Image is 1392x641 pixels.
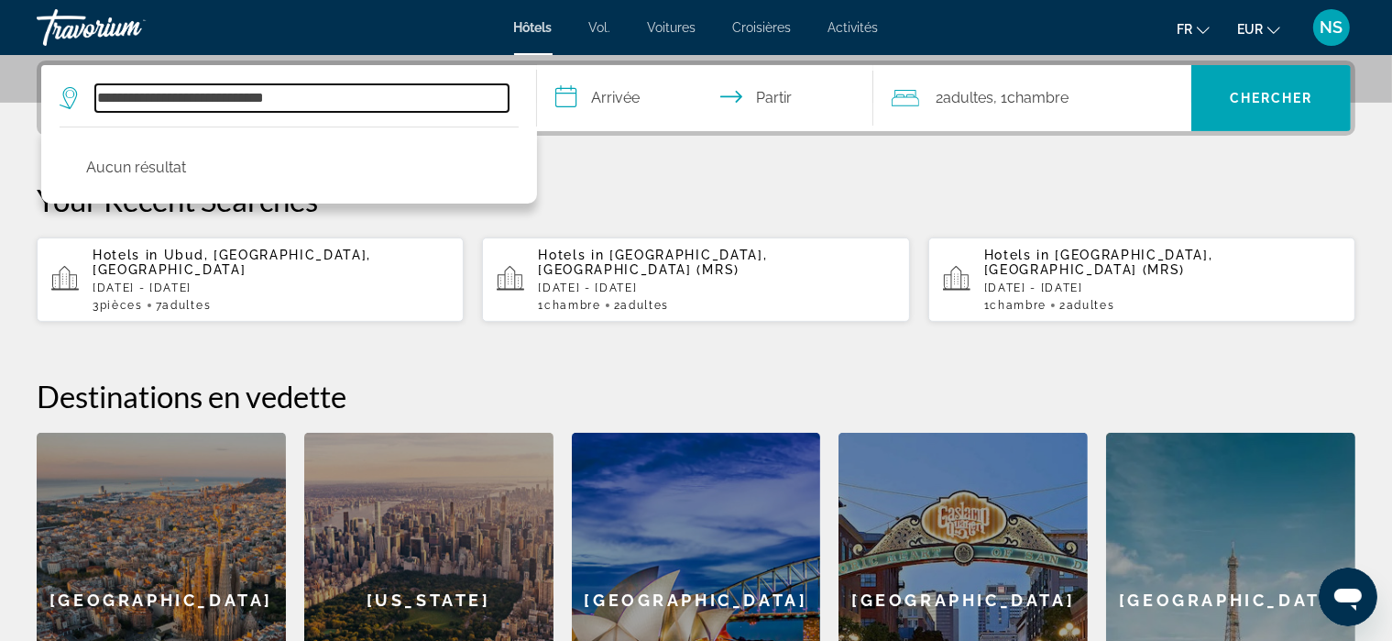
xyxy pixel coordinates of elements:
[538,248,767,277] span: [GEOGRAPHIC_DATA], [GEOGRAPHIC_DATA] (MRS)
[514,20,553,35] a: Hôtels
[993,89,1007,106] font: , 1
[1177,16,1210,42] button: Changer de langue
[538,299,600,312] span: 1
[1237,16,1280,42] button: Changer de devise
[95,84,509,112] input: Rechercher une destination hôtelière
[1230,91,1313,105] font: Chercher
[538,248,604,262] span: Hotels in
[93,248,371,277] span: Ubud, [GEOGRAPHIC_DATA], [GEOGRAPHIC_DATA]
[41,127,537,204] div: Destination search results
[733,20,792,35] a: Croisières
[93,282,449,294] p: [DATE] - [DATE]
[537,65,873,131] button: Sélectionnez la date d'arrivée et de départ
[1321,17,1343,37] font: NS
[37,4,220,51] a: Travorium
[984,248,1050,262] span: Hotels in
[873,65,1191,131] button: Voyageurs : 2 adultes, 0 enfants
[1059,299,1114,312] span: 2
[162,299,211,312] span: Adultes
[37,237,464,323] button: Hotels in Ubud, [GEOGRAPHIC_DATA], [GEOGRAPHIC_DATA][DATE] - [DATE]3pièces7Adultes
[41,65,1351,131] div: Widget de recherche
[648,20,696,35] a: Voitures
[589,20,611,35] a: Vol.
[928,237,1355,323] button: Hotels in [GEOGRAPHIC_DATA], [GEOGRAPHIC_DATA] (MRS)[DATE] - [DATE]1Chambre2Adultes
[984,248,1213,277] span: [GEOGRAPHIC_DATA], [GEOGRAPHIC_DATA] (MRS)
[1177,22,1192,37] font: fr
[544,299,601,312] span: Chambre
[1319,568,1377,626] iframe: Bouton de lancement de la fenêtre de messagerie
[1007,89,1069,106] font: Chambre
[86,155,186,181] p: Aucun résultat
[984,299,1047,312] span: 1
[100,299,143,312] span: pièces
[614,299,669,312] span: 2
[828,20,879,35] a: Activités
[93,248,159,262] span: Hotels in
[538,282,894,294] p: [DATE] - [DATE]
[984,282,1341,294] p: [DATE] - [DATE]
[1308,8,1355,47] button: Menu utilisateur
[1191,65,1351,131] button: Recherche
[93,299,143,312] span: 3
[1237,22,1263,37] font: EUR
[943,89,993,106] font: adultes
[482,237,909,323] button: Hotels in [GEOGRAPHIC_DATA], [GEOGRAPHIC_DATA] (MRS)[DATE] - [DATE]1Chambre2Adultes
[156,299,211,312] span: 7
[936,89,943,106] font: 2
[620,299,669,312] span: Adultes
[990,299,1047,312] span: Chambre
[37,378,1355,414] h2: Destinations en vedette
[1067,299,1115,312] span: Adultes
[37,182,1355,218] p: Your Recent Searches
